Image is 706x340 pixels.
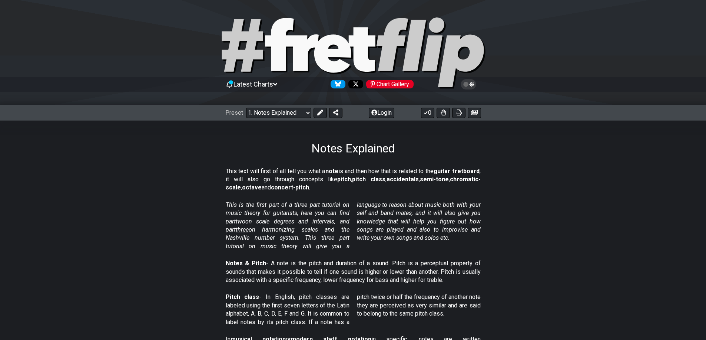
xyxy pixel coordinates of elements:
[369,108,394,118] button: Login
[328,80,345,88] a: Follow #fretflip at Bluesky
[420,176,449,183] strong: semi-tone
[226,293,259,300] strong: Pitch class
[464,81,473,88] span: Toggle light / dark theme
[363,80,414,88] a: #fretflip at Pinterest
[271,184,309,191] strong: concert-pitch
[434,168,480,175] strong: guitar fretboard
[236,226,249,233] span: three
[226,260,266,267] strong: Notes & Pitch
[352,176,385,183] strong: pitch class
[345,80,363,88] a: Follow #fretflip at X
[246,108,311,118] select: Preset
[387,176,419,183] strong: accidentals
[325,168,338,175] strong: note
[242,184,262,191] strong: octave
[225,109,243,116] span: Preset
[233,80,273,88] span: Latest Charts
[311,141,395,155] h1: Notes Explained
[452,108,465,118] button: Print
[236,218,245,225] span: two
[421,108,434,118] button: 0
[226,167,481,192] p: This text will first of all tell you what a is and then how that is related to the , it will also...
[468,108,481,118] button: Create image
[329,108,342,118] button: Share Preset
[226,201,481,250] em: This is the first part of a three part tutorial on music theory for guitarists, here you can find...
[226,293,481,326] p: - In English, pitch classes are labeled using the first seven letters of the Latin alphabet, A, B...
[437,108,450,118] button: Toggle Dexterity for all fretkits
[337,176,351,183] strong: pitch
[366,80,414,88] div: Chart Gallery
[314,108,327,118] button: Edit Preset
[226,259,481,284] p: - A note is the pitch and duration of a sound. Pitch is a perceptual property of sounds that make...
